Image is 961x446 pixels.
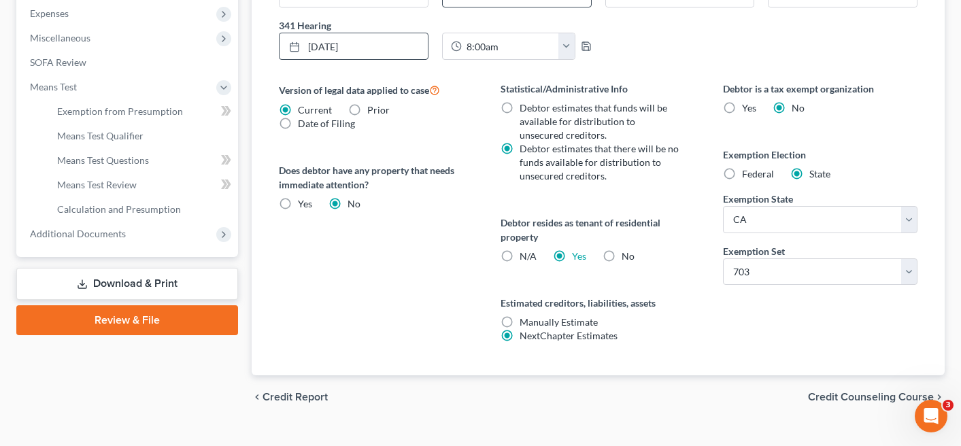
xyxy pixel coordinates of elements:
[46,173,238,197] a: Means Test Review
[46,124,238,148] a: Means Test Qualifier
[934,392,945,402] i: chevron_right
[808,392,945,402] button: Credit Counseling Course chevron_right
[279,82,473,98] label: Version of legal data applied to case
[57,154,149,166] span: Means Test Questions
[57,203,181,215] span: Calculation and Presumption
[46,148,238,173] a: Means Test Questions
[462,33,559,59] input: -- : --
[622,250,635,262] span: No
[298,104,332,116] span: Current
[30,81,77,92] span: Means Test
[280,33,428,59] a: [DATE]
[19,50,238,75] a: SOFA Review
[723,192,793,206] label: Exemption State
[30,7,69,19] span: Expenses
[943,400,954,411] span: 3
[723,82,917,96] label: Debtor is a tax exempt organization
[723,148,917,162] label: Exemption Election
[501,296,695,310] label: Estimated creditors, liabilities, assets
[520,250,537,262] span: N/A
[792,102,805,114] span: No
[520,143,679,182] span: Debtor estimates that there will be no funds available for distribution to unsecured creditors.
[252,392,263,402] i: chevron_left
[263,392,328,402] span: Credit Report
[742,102,756,114] span: Yes
[520,316,598,328] span: Manually Estimate
[298,198,312,209] span: Yes
[520,102,667,141] span: Debtor estimates that funds will be available for distribution to unsecured creditors.
[30,32,90,44] span: Miscellaneous
[46,197,238,222] a: Calculation and Presumption
[16,305,238,335] a: Review & File
[367,104,390,116] span: Prior
[348,198,360,209] span: No
[57,105,183,117] span: Exemption from Presumption
[252,392,328,402] button: chevron_left Credit Report
[272,18,598,33] label: 341 Hearing
[30,228,126,239] span: Additional Documents
[501,216,695,244] label: Debtor resides as tenant of residential property
[723,244,785,258] label: Exemption Set
[572,250,586,262] a: Yes
[57,130,144,141] span: Means Test Qualifier
[57,179,137,190] span: Means Test Review
[30,56,86,68] span: SOFA Review
[279,163,473,192] label: Does debtor have any property that needs immediate attention?
[809,168,830,179] span: State
[298,118,355,129] span: Date of Filing
[46,99,238,124] a: Exemption from Presumption
[16,268,238,300] a: Download & Print
[915,400,947,432] iframe: Intercom live chat
[808,392,934,402] span: Credit Counseling Course
[520,330,618,341] span: NextChapter Estimates
[501,82,695,96] label: Statistical/Administrative Info
[742,168,774,179] span: Federal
